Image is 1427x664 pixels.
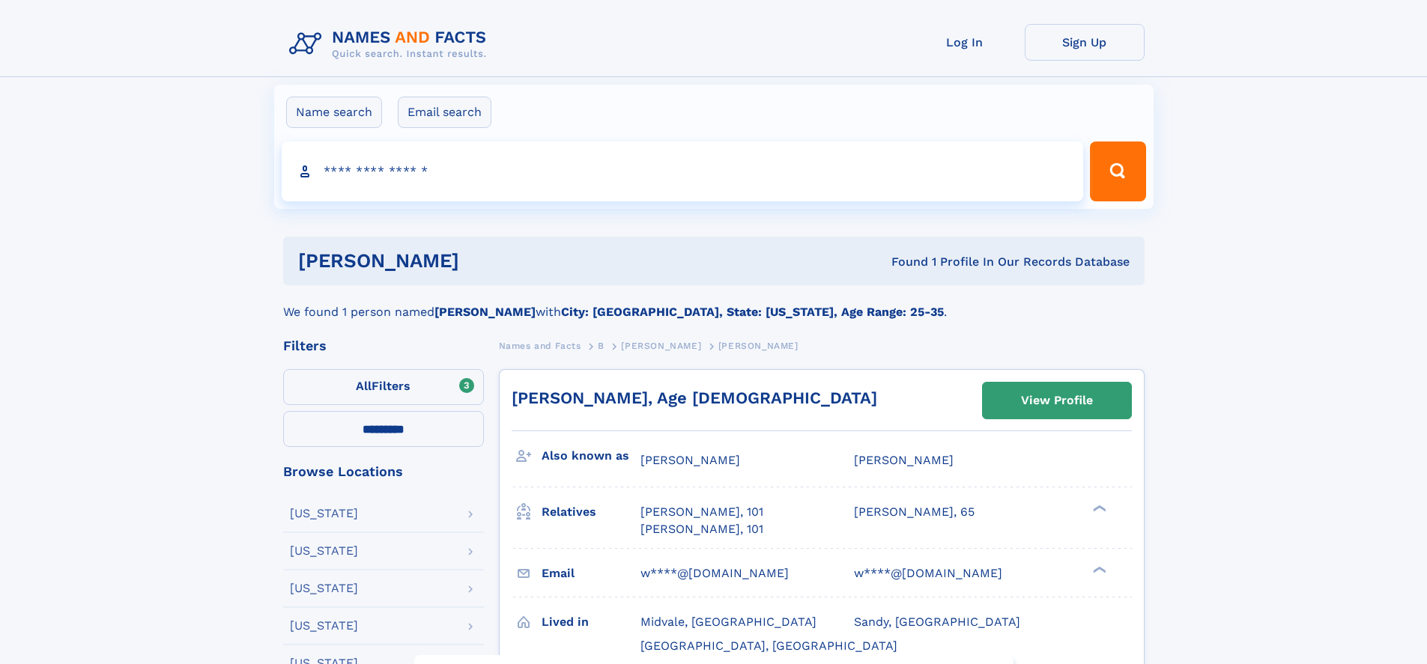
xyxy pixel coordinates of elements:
div: ❯ [1089,564,1107,574]
h3: Lived in [542,609,640,635]
a: Names and Facts [499,336,581,355]
div: [US_STATE] [290,582,358,594]
img: Logo Names and Facts [283,24,499,64]
div: ❯ [1089,504,1107,514]
a: [PERSON_NAME], Age [DEMOGRAPHIC_DATA] [512,389,877,407]
span: Midvale, [GEOGRAPHIC_DATA] [640,615,816,629]
h3: Relatives [542,499,640,525]
a: Sign Up [1025,24,1145,61]
label: Email search [398,97,491,128]
b: [PERSON_NAME] [434,305,536,319]
div: Filters [283,339,484,353]
span: [PERSON_NAME] [718,341,799,351]
span: [GEOGRAPHIC_DATA], [GEOGRAPHIC_DATA] [640,639,897,653]
h1: [PERSON_NAME] [298,252,676,270]
a: Log In [905,24,1025,61]
a: [PERSON_NAME], 65 [854,504,975,520]
div: View Profile [1021,383,1093,418]
a: [PERSON_NAME], 101 [640,504,763,520]
h3: Also known as [542,443,640,469]
label: Name search [286,97,382,128]
span: [PERSON_NAME] [854,453,954,467]
h3: Email [542,561,640,586]
span: Sandy, [GEOGRAPHIC_DATA] [854,615,1020,629]
input: search input [282,141,1084,201]
a: B [598,336,605,355]
a: [PERSON_NAME], 101 [640,521,763,537]
div: [US_STATE] [290,508,358,520]
span: [PERSON_NAME] [640,453,740,467]
button: Search Button [1090,141,1145,201]
div: [US_STATE] [290,620,358,632]
b: City: [GEOGRAPHIC_DATA], State: [US_STATE], Age Range: 25-35 [561,305,944,319]
span: All [356,379,372,393]
span: B [598,341,605,351]
div: We found 1 person named with . [283,285,1145,321]
div: [US_STATE] [290,545,358,557]
a: View Profile [983,383,1131,418]
a: [PERSON_NAME] [621,336,701,355]
div: Browse Locations [283,465,484,478]
div: Found 1 Profile In Our Records Database [675,254,1130,270]
label: Filters [283,369,484,405]
span: [PERSON_NAME] [621,341,701,351]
